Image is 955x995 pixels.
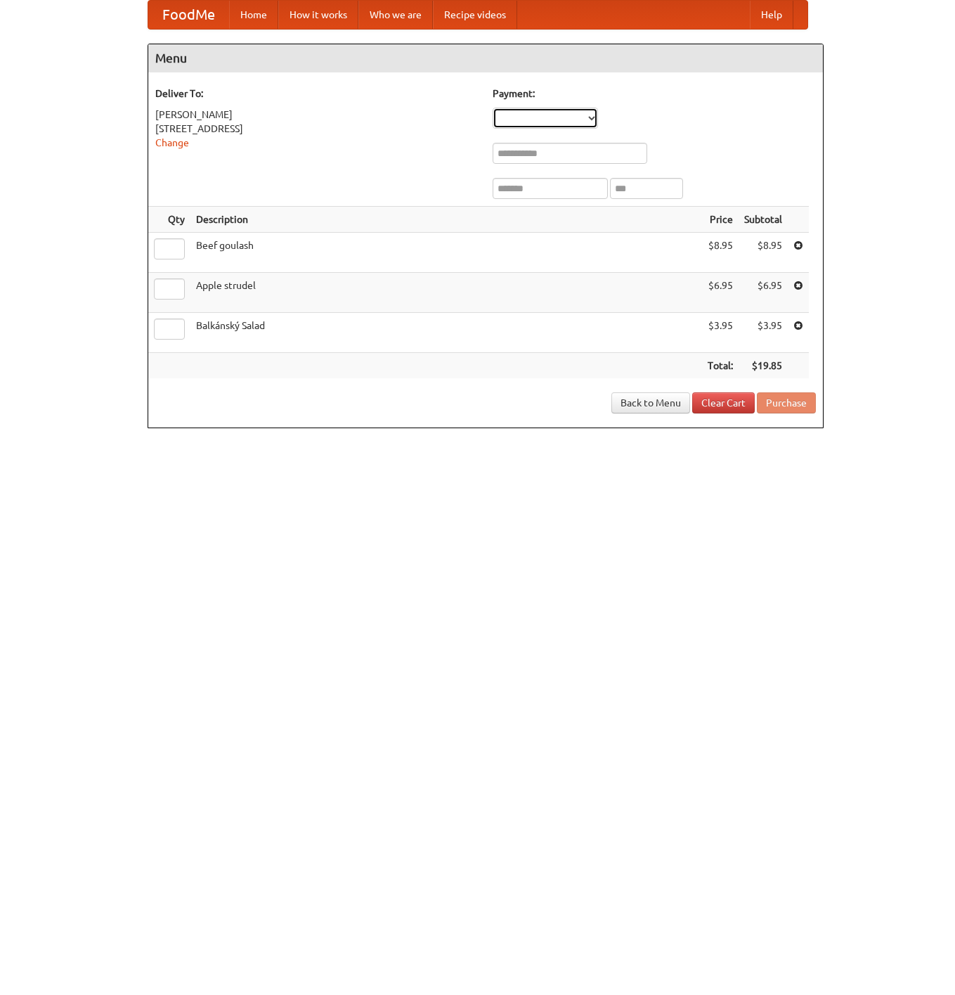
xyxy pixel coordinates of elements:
th: Qty [148,207,190,233]
a: Recipe videos [433,1,517,29]
td: $8.95 [702,233,739,273]
button: Purchase [757,392,816,413]
th: $19.85 [739,353,788,379]
a: Help [750,1,793,29]
th: Description [190,207,702,233]
a: Clear Cart [692,392,755,413]
h4: Menu [148,44,823,72]
td: $3.95 [702,313,739,353]
a: Who we are [358,1,433,29]
a: Home [229,1,278,29]
th: Subtotal [739,207,788,233]
td: Beef goulash [190,233,702,273]
td: Apple strudel [190,273,702,313]
div: [PERSON_NAME] [155,108,479,122]
td: $6.95 [739,273,788,313]
a: FoodMe [148,1,229,29]
td: $8.95 [739,233,788,273]
td: $3.95 [739,313,788,353]
h5: Deliver To: [155,86,479,101]
th: Price [702,207,739,233]
th: Total: [702,353,739,379]
a: Change [155,137,189,148]
h5: Payment: [493,86,816,101]
td: Balkánský Salad [190,313,702,353]
a: Back to Menu [611,392,690,413]
a: How it works [278,1,358,29]
div: [STREET_ADDRESS] [155,122,479,136]
td: $6.95 [702,273,739,313]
